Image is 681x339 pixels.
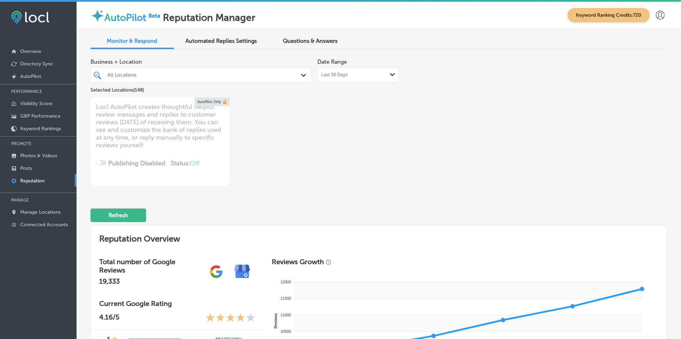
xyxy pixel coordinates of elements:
[203,259,229,285] img: gPZS+5FD6qPJAAAAABJRU5ErkJggg==
[272,258,324,266] h3: Reviews Growth
[20,126,61,132] p: Keyword Rankings
[280,280,291,284] tspan: 12000
[280,313,291,317] tspan: 11000
[99,258,203,274] h3: Total number of Google Reviews
[91,225,667,249] h2: Reputation Overview
[273,313,277,329] text: Reviews
[20,48,41,54] p: Overview
[280,330,291,334] tspan: 10500
[283,38,338,44] span: Questions & Answers
[99,277,203,285] h2: 19,333
[104,12,146,23] label: AutoPilot
[99,313,119,324] p: 4.16 /5
[90,9,104,23] img: autopilot-icon
[90,84,144,93] p: Selected Locations ( 148 )
[99,299,255,308] h3: Current Google Rating
[107,38,158,44] span: Monitor & Respond
[20,178,45,184] p: Reputation
[20,73,41,79] p: AutoPilot
[163,12,255,23] label: Reputation Manager
[20,222,68,228] p: Connected Accounts
[568,8,650,22] span: Keyword Ranking Credits: 720
[108,72,302,78] div: All Locations
[229,259,255,285] img: e7ababfa220611ac49bdb491a11684a6.png
[321,72,348,78] span: Last 30 Days
[206,313,255,324] div: 4.16 Stars
[20,153,57,159] p: Photos & Videos
[20,113,61,119] p: GBP Performance
[20,209,61,215] p: Manage Locations
[90,208,146,222] button: Refresh
[20,101,53,107] p: Visibility Score
[90,58,312,65] span: Business + Location
[317,58,347,65] label: Date Range
[186,38,257,44] span: Automated Replies Settings
[280,296,291,300] tspan: 11500
[20,61,53,67] p: Directory Sync
[20,165,32,171] p: Posts
[146,12,163,19] img: Beta
[11,11,49,24] img: fda3e92497d09a02dc62c9cd864e3231.png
